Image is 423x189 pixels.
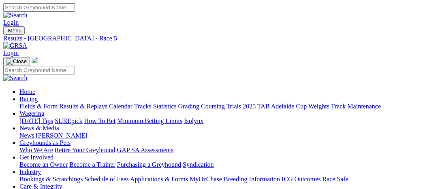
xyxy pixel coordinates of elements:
a: Become an Owner [19,161,68,168]
div: News & Media [19,132,420,139]
input: Search [3,3,75,12]
a: Coursing [201,103,225,110]
a: News [19,132,34,139]
a: Racing [19,96,38,102]
a: ICG Outcomes [282,176,320,183]
a: How To Bet [84,117,116,124]
a: Home [19,88,35,95]
a: Calendar [109,103,132,110]
div: Greyhounds as Pets [19,147,420,154]
a: Login [3,19,19,26]
a: SUREpick [55,117,82,124]
a: Industry [19,168,41,175]
a: Get Involved [19,154,53,161]
button: Toggle navigation [3,26,25,35]
a: Greyhounds as Pets [19,139,70,146]
a: Applications & Forms [130,176,188,183]
div: Racing [19,103,420,110]
a: Purchasing a Greyhound [117,161,181,168]
a: Results & Replays [59,103,107,110]
a: Minimum Betting Limits [117,117,182,124]
span: Menu [8,28,21,34]
a: Isolynx [184,117,203,124]
a: Login [3,49,19,56]
img: logo-grsa-white.png [32,57,38,63]
input: Search [3,66,75,74]
a: MyOzChase [190,176,222,183]
div: Wagering [19,117,420,125]
a: Wagering [19,110,45,117]
img: GRSA [3,42,27,49]
a: 2025 TAB Adelaide Cup [243,103,307,110]
img: Search [3,12,28,19]
a: GAP SA Assessments [117,147,174,153]
div: Get Involved [19,161,420,168]
img: Search [3,74,28,82]
a: Schedule of Fees [84,176,128,183]
a: Weights [308,103,329,110]
a: Fields & Form [19,103,58,110]
a: Tracks [134,103,152,110]
a: Syndication [183,161,214,168]
a: News & Media [19,125,59,132]
a: Statistics [153,103,177,110]
a: [DATE] Tips [19,117,53,124]
a: Breeding Information [224,176,280,183]
a: Bookings & Scratchings [19,176,83,183]
a: Who We Are [19,147,53,153]
a: Trials [226,103,241,110]
a: Become a Trainer [69,161,115,168]
a: Track Maintenance [331,103,381,110]
div: Industry [19,176,420,183]
a: Results - [GEOGRAPHIC_DATA] - Race 5 [3,35,420,42]
img: Close [6,58,27,65]
button: Toggle navigation [3,57,30,66]
a: [PERSON_NAME] [36,132,87,139]
a: Grading [178,103,199,110]
a: Race Safe [322,176,348,183]
a: Retire Your Greyhound [55,147,115,153]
